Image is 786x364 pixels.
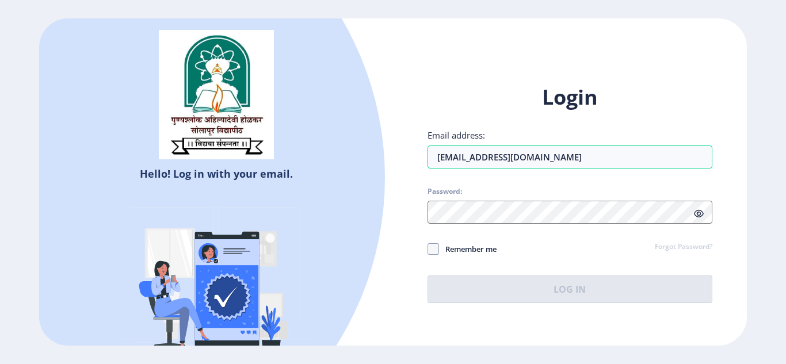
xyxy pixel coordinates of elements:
a: Forgot Password? [655,242,712,252]
label: Email address: [428,129,485,141]
button: Log In [428,275,712,303]
img: sulogo.png [159,30,274,160]
input: Email address [428,145,712,168]
label: Password: [428,187,462,196]
h1: Login [428,83,712,111]
span: Remember me [439,242,497,256]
